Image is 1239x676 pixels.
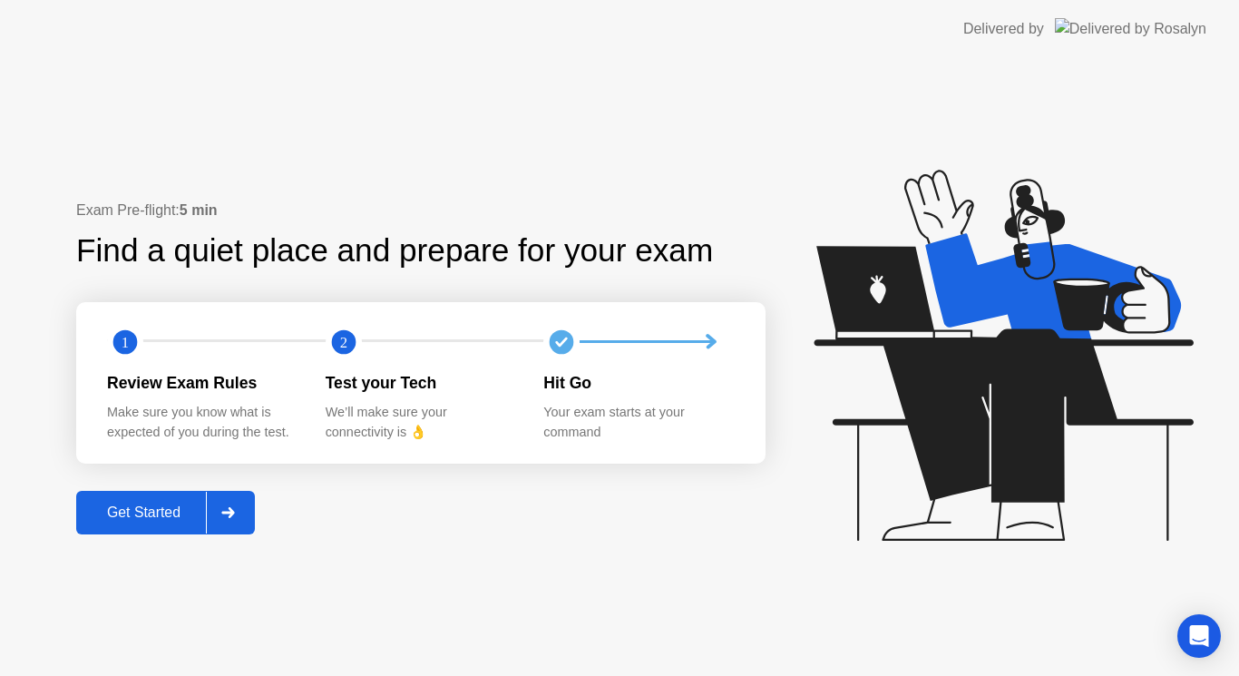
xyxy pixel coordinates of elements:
[76,227,716,275] div: Find a quiet place and prepare for your exam
[543,403,733,442] div: Your exam starts at your command
[1055,18,1206,39] img: Delivered by Rosalyn
[76,200,766,221] div: Exam Pre-flight:
[340,333,347,350] text: 2
[82,505,206,521] div: Get Started
[180,202,218,218] b: 5 min
[76,491,255,534] button: Get Started
[326,403,515,442] div: We’ll make sure your connectivity is 👌
[1177,614,1221,658] div: Open Intercom Messenger
[963,18,1044,40] div: Delivered by
[122,333,129,350] text: 1
[326,371,515,395] div: Test your Tech
[107,403,297,442] div: Make sure you know what is expected of you during the test.
[107,371,297,395] div: Review Exam Rules
[543,371,733,395] div: Hit Go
